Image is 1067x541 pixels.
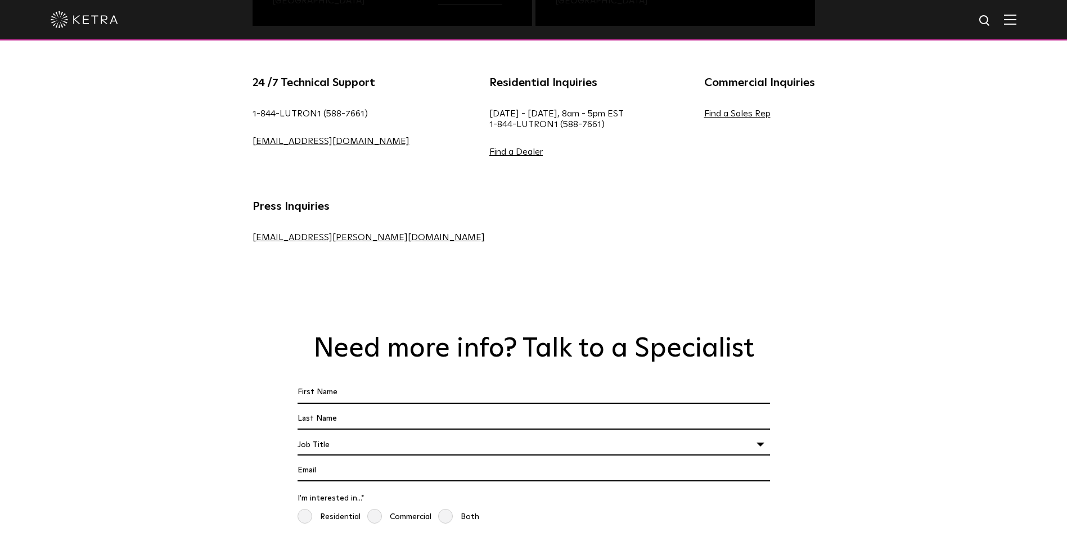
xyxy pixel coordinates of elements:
[978,14,992,28] img: search icon
[704,74,815,92] h5: Commercial Inquiries
[367,509,431,525] span: Commercial
[253,233,485,242] a: [EMAIL_ADDRESS][PERSON_NAME][DOMAIN_NAME]
[489,147,543,156] a: Find a Dealer
[253,197,485,215] h5: Press Inquiries
[253,137,409,146] a: [EMAIL_ADDRESS][DOMAIN_NAME]
[298,509,361,525] span: Residential
[51,11,118,28] img: ketra-logo-2019-white
[489,74,624,92] h5: Residential Inquiries
[489,109,624,130] p: [DATE] - [DATE], 8am - 5pm EST
[298,408,770,430] input: Last Name
[489,120,605,129] a: 1-844-LUTRON1 (588-7661)
[1004,14,1016,25] img: Hamburger%20Nav.svg
[438,509,479,525] span: Both
[298,434,770,456] div: Job Title
[298,382,770,403] input: First Name
[253,109,368,118] a: 1-844-LUTRON1 (588-7661)
[298,460,770,481] input: Email
[298,494,361,502] span: I'm interested in...
[295,333,773,366] h2: Need more info? Talk to a Specialist
[704,109,771,118] a: Find a Sales Rep
[253,74,409,92] h5: 24 /7 Technical Support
